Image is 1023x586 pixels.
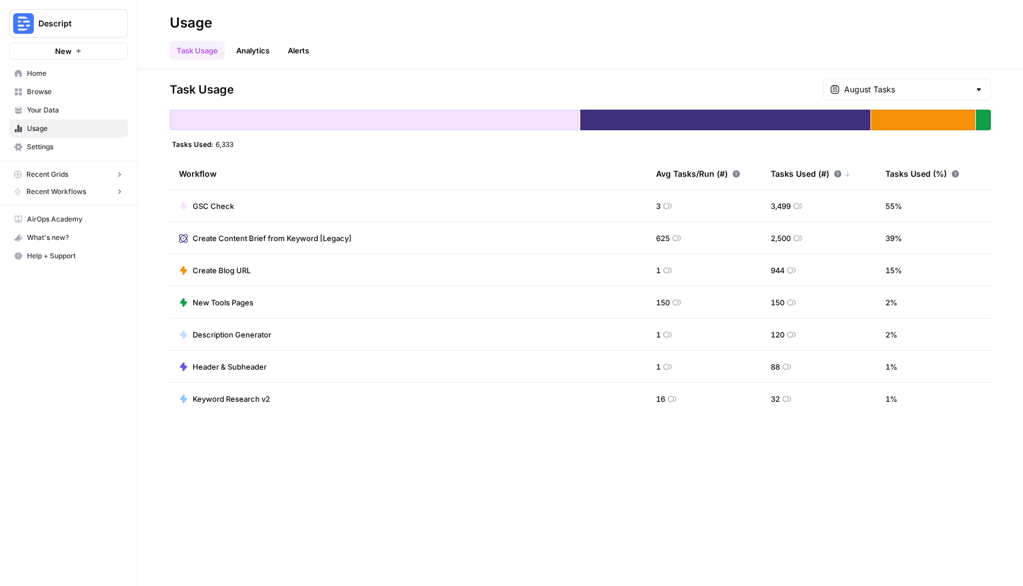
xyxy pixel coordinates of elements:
[885,200,902,212] span: 55 %
[193,297,253,308] span: New Tools Pages
[179,158,638,189] div: Workflow
[885,361,897,372] span: 1 %
[9,9,128,38] button: Workspace: Descript
[193,232,352,244] span: Create Content Brief from Keyword [Legacy]
[193,329,271,340] span: Description Generator
[193,200,234,212] span: GSC Check
[193,361,267,372] span: Header & Subheader
[771,200,791,212] span: 3,499
[179,297,253,308] a: New Tools Pages
[771,329,784,340] span: 120
[9,64,128,83] a: Home
[172,139,213,149] span: Tasks Used:
[9,101,128,119] a: Your Data
[885,232,902,244] span: 39 %
[771,361,780,372] span: 88
[656,361,661,372] span: 1
[229,41,276,60] a: Analytics
[26,187,86,197] span: Recent Workflows
[10,229,127,246] div: What's new?
[13,13,34,34] img: Descript Logo
[9,166,128,183] button: Recent Grids
[193,393,270,405] span: Keyword Research v2
[771,232,791,244] span: 2,500
[885,158,959,189] div: Tasks Used (%)
[38,18,108,29] span: Descript
[656,297,670,308] span: 150
[179,200,234,212] a: GSC Check
[656,158,740,189] div: Avg Tasks/Run (#)
[179,393,270,405] a: Keyword Research v2
[9,210,128,228] a: AirOps Academy
[885,329,897,340] span: 2 %
[179,361,267,372] a: Header & Subheader
[26,169,68,180] span: Recent Grids
[27,68,123,79] span: Home
[656,232,670,244] span: 625
[170,82,234,98] span: Task Usage
[844,84,970,95] input: August Tasks
[27,251,123,261] span: Help + Support
[656,200,661,212] span: 3
[9,83,128,101] a: Browse
[656,393,665,405] span: 16
[656,329,661,340] span: 1
[170,41,225,60] a: Task Usage
[281,41,316,60] a: Alerts
[9,42,128,60] button: New
[885,393,897,405] span: 1 %
[9,119,128,138] a: Usage
[27,123,123,134] span: Usage
[179,329,271,340] a: Description Generator
[170,14,212,32] div: Usage
[193,265,251,276] span: Create Blog URL
[771,265,784,276] span: 944
[9,138,128,156] a: Settings
[771,297,784,308] span: 150
[771,158,851,189] div: Tasks Used (#)
[216,139,233,149] span: 6,333
[885,265,902,276] span: 15 %
[9,247,128,265] button: Help + Support
[27,87,123,97] span: Browse
[55,45,72,57] span: New
[27,214,123,224] span: AirOps Academy
[656,265,661,276] span: 1
[885,297,897,308] span: 2 %
[9,228,128,247] button: What's new?
[27,105,123,115] span: Your Data
[27,142,123,152] span: Settings
[9,183,128,200] button: Recent Workflows
[771,393,780,405] span: 32
[179,265,251,276] a: Create Blog URL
